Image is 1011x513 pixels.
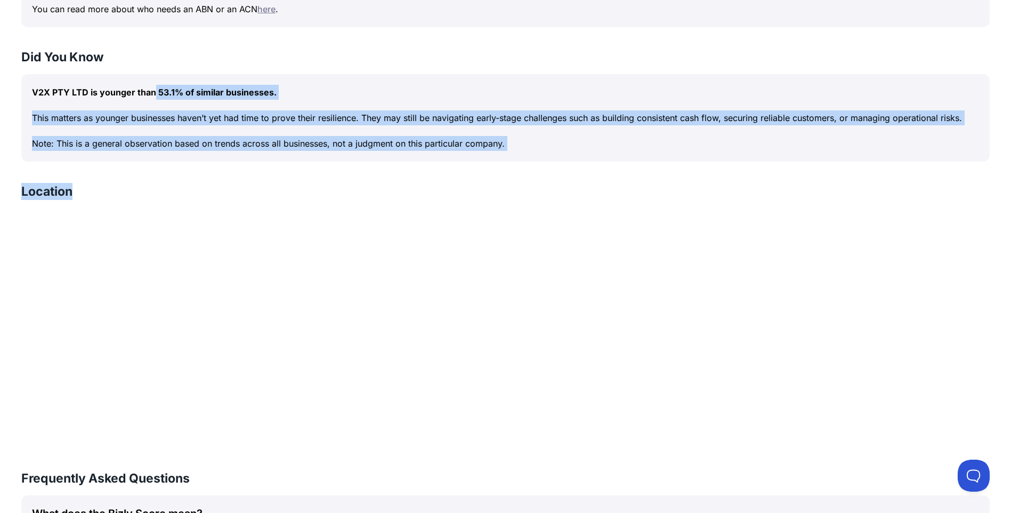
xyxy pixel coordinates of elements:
[32,85,979,100] p: V2X PTY LTD is younger than 53.1% of similar businesses.
[32,136,979,151] p: Note: This is a general observation based on trends across all businesses, not a judgment on this...
[21,183,72,200] h3: Location
[21,49,990,66] h3: Did You Know
[21,470,990,487] h3: Frequently Asked Questions
[257,4,276,14] a: here
[32,2,979,17] p: You can read more about who needs an ABN or an ACN .
[32,110,979,125] p: This matters as younger businesses haven’t yet had time to prove their resilience. They may still...
[958,460,990,492] iframe: Toggle Customer Support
